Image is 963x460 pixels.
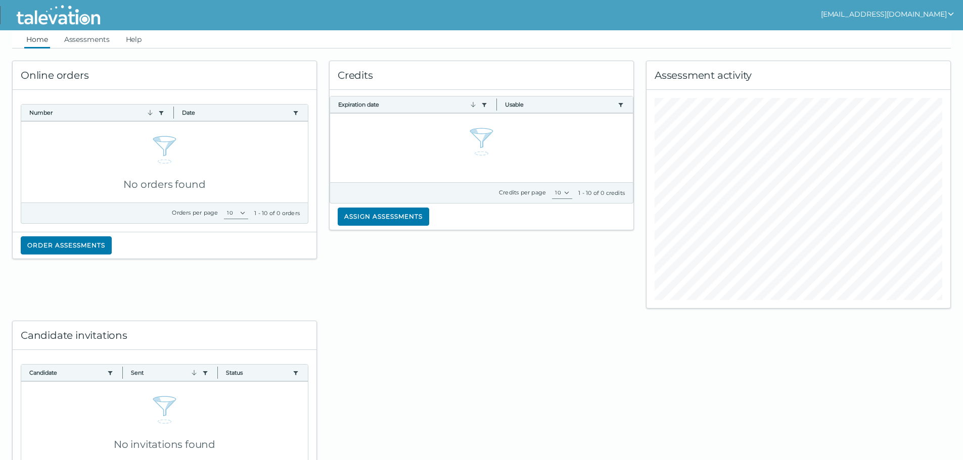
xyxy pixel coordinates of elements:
[131,369,198,377] button: Sent
[578,189,625,197] div: 1 - 10 of 0 credits
[114,438,215,450] span: No invitations found
[29,369,103,377] button: Candidate
[13,321,316,350] div: Candidate invitations
[330,61,633,90] div: Credits
[214,362,221,383] button: Column resize handle
[647,61,950,90] div: Assessment activity
[182,109,289,117] button: Date
[493,93,500,115] button: Column resize handle
[821,8,955,20] button: show user actions
[12,3,105,28] img: Talevation_Logo_Transparent_white.png
[24,30,50,48] a: Home
[254,209,300,217] div: 1 - 10 of 0 orders
[123,178,205,190] span: No orders found
[13,61,316,90] div: Online orders
[29,109,154,117] button: Number
[62,30,112,48] a: Assessments
[172,209,218,216] label: Orders per page
[338,208,429,226] button: Assign assessments
[505,100,614,109] button: Usable
[124,30,144,48] a: Help
[21,236,112,254] button: Order assessments
[170,101,177,123] button: Column resize handle
[499,189,546,196] label: Credits per page
[338,100,477,109] button: Expiration date
[226,369,289,377] button: Status
[119,362,126,383] button: Column resize handle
